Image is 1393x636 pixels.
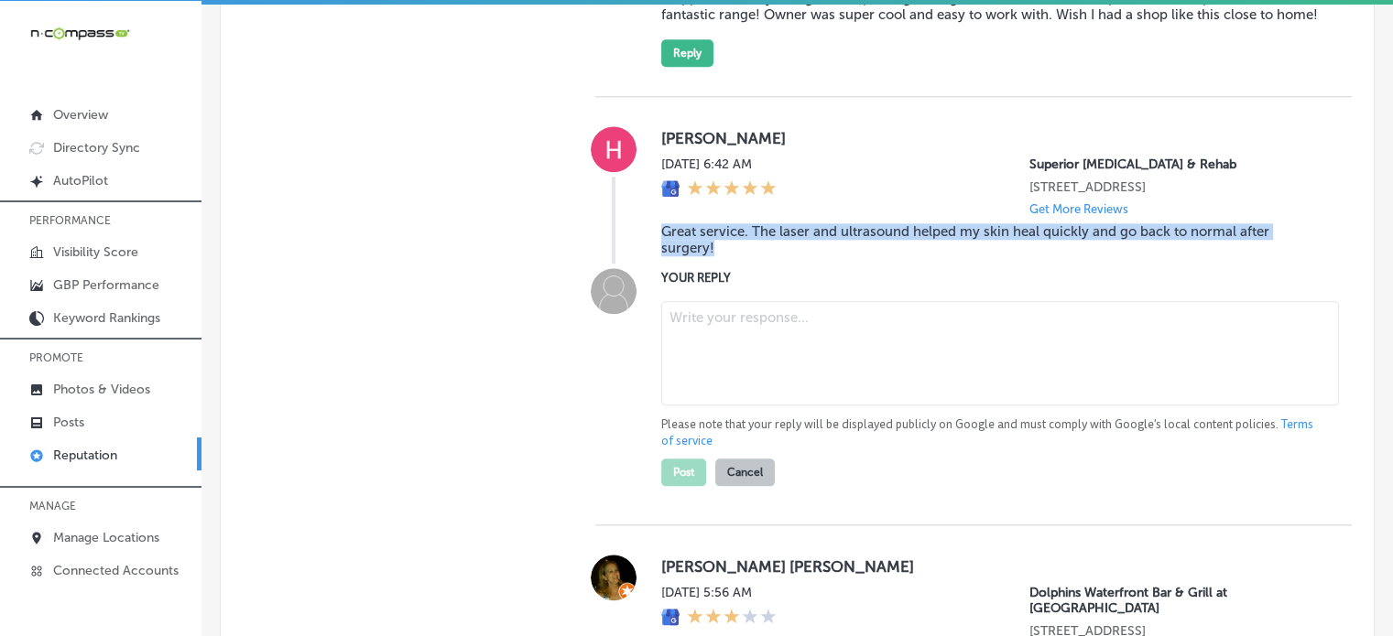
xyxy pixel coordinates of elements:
[661,416,1313,449] a: Terms of service
[1029,202,1128,216] p: Get More Reviews
[53,140,140,156] p: Directory Sync
[53,173,108,189] p: AutoPilot
[53,415,84,430] p: Posts
[53,310,160,326] p: Keyword Rankings
[661,458,706,486] button: Post
[1029,156,1322,172] p: Superior Chiropractic & Rehab
[661,271,1322,285] label: YOUR REPLY
[687,608,777,628] div: 3 Stars
[591,268,637,314] img: Image
[661,223,1322,256] blockquote: Great service. The laser and ultrasound helped my skin heal quickly and go back to normal after s...
[53,107,108,123] p: Overview
[661,557,1322,576] label: [PERSON_NAME] [PERSON_NAME]
[1029,585,1322,616] p: Dolphins Waterfront Bar & Grill at Cape Crossing
[661,129,1322,147] label: [PERSON_NAME]
[29,25,130,42] img: 660ab0bf-5cc7-4cb8-ba1c-48b5ae0f18e60NCTV_CLogo_TV_Black_-500x88.png
[53,563,179,578] p: Connected Accounts
[53,530,159,545] p: Manage Locations
[715,458,775,486] button: Cancel
[1029,179,1322,195] p: 9 Junction Dr W Suite 5
[661,585,777,600] label: [DATE] 5:56 AM
[687,179,777,199] div: 5 Stars
[661,39,713,67] button: Reply
[53,244,138,260] p: Visibility Score
[53,277,159,293] p: GBP Performance
[53,447,117,463] p: Reputation
[53,382,150,397] p: Photos & Videos
[661,156,777,172] label: [DATE] 6:42 AM
[661,416,1322,449] p: Please note that your reply will be displayed publicly on Google and must comply with Google's lo...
